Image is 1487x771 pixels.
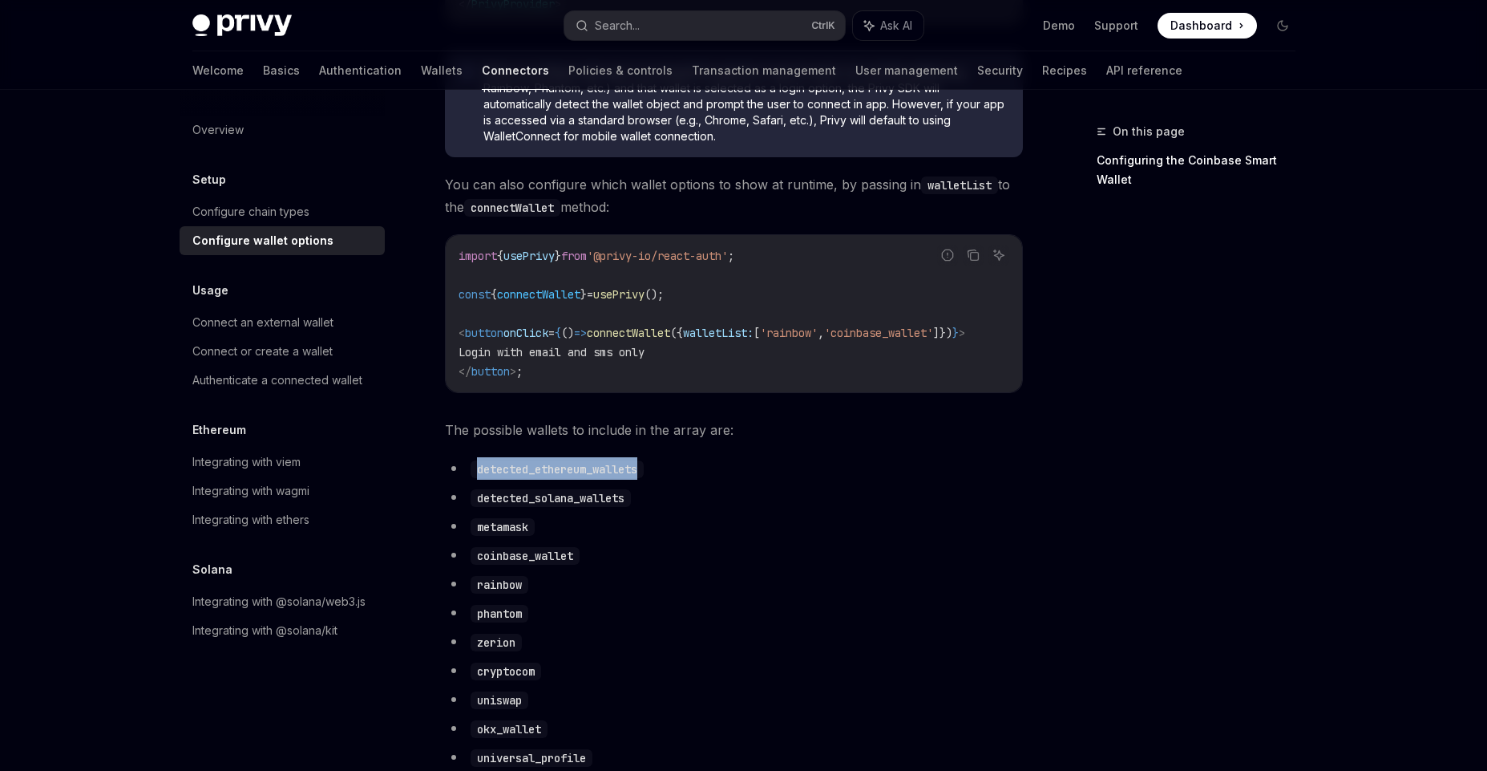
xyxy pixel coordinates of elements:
span: </ [459,364,471,379]
a: Configuring the Coinbase Smart Wallet [1097,148,1308,193]
span: usePrivy [593,287,645,302]
div: Connect an external wallet [192,313,333,332]
a: Integrating with ethers [180,505,385,534]
span: Ctrl K [811,19,835,32]
h5: Usage [192,281,228,300]
h5: Ethereum [192,420,246,440]
img: dark logo [192,14,292,37]
a: Demo [1043,18,1075,34]
span: button [465,326,503,340]
span: { [555,326,561,340]
code: phantom [471,605,528,623]
span: '@privy-io/react-auth' [587,249,728,263]
span: => [574,326,587,340]
span: ]}) [933,326,952,340]
a: API reference [1106,51,1182,90]
h5: Setup [192,170,226,189]
a: Connect or create a wallet [180,337,385,366]
code: metamask [471,518,535,536]
a: Security [977,51,1023,90]
code: detected_solana_wallets [471,489,631,507]
div: Search... [595,16,640,35]
button: Ask AI [988,245,1009,266]
span: () [561,326,574,340]
span: = [587,287,593,302]
span: const [459,287,491,302]
a: Integrating with viem [180,448,385,477]
code: detected_ethereum_wallets [471,461,644,478]
a: Authenticate a connected wallet [180,366,385,395]
a: Dashboard [1158,13,1257,39]
span: 'coinbase_wallet' [824,326,933,340]
span: When your React web app is accessed through the in-app browser of a mobile wallet (e.g., Rainbow,... [483,64,1007,144]
span: connectWallet [587,326,670,340]
div: Configure wallet options [192,231,333,250]
div: Integrating with ethers [192,510,309,530]
a: Connect an external wallet [180,308,385,337]
span: = [548,326,555,340]
span: import [459,249,497,263]
div: Integrating with wagmi [192,481,309,501]
a: Overview [180,116,385,144]
div: Connect or create a wallet [192,342,333,361]
div: Authenticate a connected wallet [192,371,362,390]
span: (); [645,287,664,302]
button: Copy the contents from the code block [963,245,984,266]
div: Integrating with @solana/kit [192,621,337,640]
a: Integrating with wagmi [180,477,385,505]
a: Wallets [421,51,463,90]
span: < [459,326,465,340]
span: [ [754,326,760,340]
span: Ask AI [880,18,912,34]
span: usePrivy [503,249,555,263]
span: ; [728,249,734,263]
code: universal_profile [471,749,592,767]
span: { [491,287,497,302]
span: from [561,249,587,263]
a: User management [855,51,958,90]
a: Authentication [319,51,402,90]
span: connectWallet [497,287,580,302]
span: } [952,326,959,340]
span: button [471,364,510,379]
a: Welcome [192,51,244,90]
a: Policies & controls [568,51,673,90]
span: On this page [1113,122,1185,141]
code: zerion [471,634,522,651]
code: connectWallet [464,199,560,217]
div: Overview [192,120,244,140]
span: walletList: [683,326,754,340]
a: Basics [263,51,300,90]
code: rainbow [471,576,528,594]
button: Search...CtrlK [564,11,845,40]
a: Connectors [482,51,549,90]
div: Integrating with viem [192,452,301,472]
a: Transaction management [692,51,836,90]
span: } [580,287,587,302]
code: walletList [921,177,998,194]
a: Integrating with @solana/kit [180,616,385,645]
div: Integrating with @solana/web3.js [192,592,366,611]
a: Support [1094,18,1138,34]
h5: Solana [192,560,232,579]
div: Configure chain types [192,202,309,221]
span: ; [516,364,523,379]
code: cryptocom [471,663,541,680]
span: { [497,249,503,263]
span: Login with email and sms only [459,345,645,359]
span: ({ [670,326,683,340]
a: Configure wallet options [180,226,385,255]
code: okx_wallet [471,720,548,738]
span: The possible wallets to include in the array are: [445,419,1023,441]
span: onClick [503,326,548,340]
span: Dashboard [1170,18,1232,34]
a: Configure chain types [180,197,385,226]
code: coinbase_wallet [471,547,580,565]
span: You can also configure which wallet options to show at runtime, by passing in to the method: [445,173,1023,218]
span: , [818,326,824,340]
a: Recipes [1042,51,1087,90]
button: Ask AI [853,11,923,40]
span: > [959,326,965,340]
span: > [510,364,516,379]
button: Report incorrect code [937,245,958,266]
